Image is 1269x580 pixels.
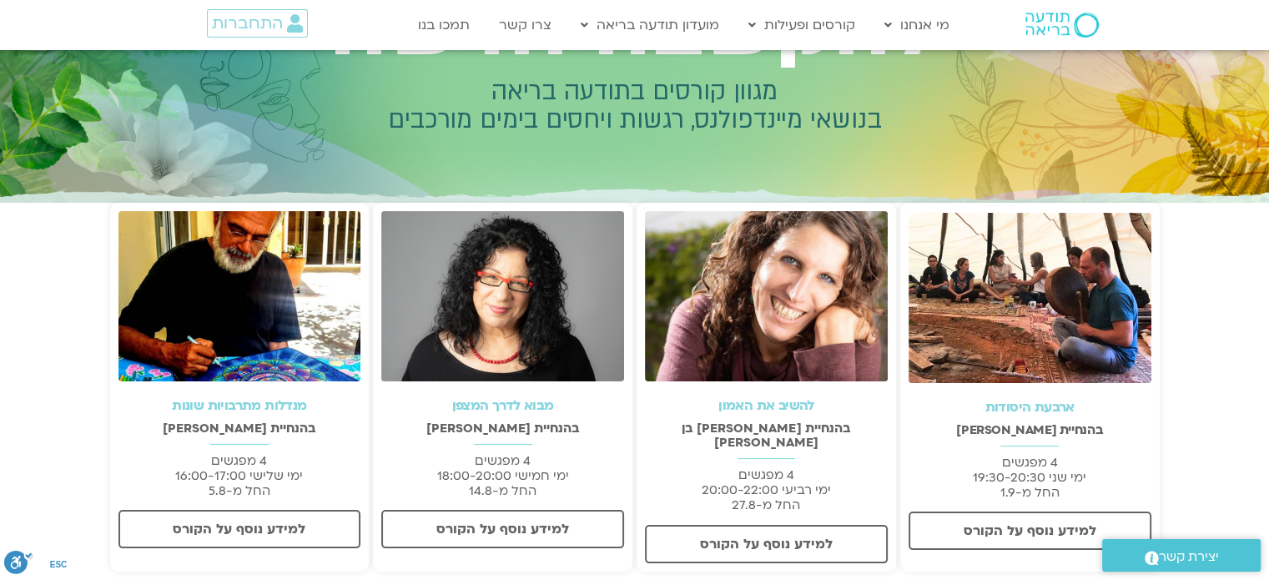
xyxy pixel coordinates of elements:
img: תודעה בריאה [1025,13,1099,38]
a: מבוא לדרך המצפן [452,396,554,415]
a: להשיב את האמון [718,396,814,415]
h2: מגוון קורסים בתודעה בריאה בנושאי מיינדפולנס, רגשות ויחסים בימים מורכבים [308,78,962,134]
a: למידע נוסף על הקורס [118,510,361,548]
a: התחברות [207,9,308,38]
a: למידע נוסף על הקורס [381,510,624,548]
h2: בהנחיית [PERSON_NAME] [118,421,361,436]
a: למידע נוסף על הקורס [909,512,1151,550]
span: יצירת קשר [1159,546,1219,568]
a: קורסים ופעילות [740,9,864,41]
a: למידע נוסף על הקורס [645,525,888,563]
span: למידע נוסף על הקורס [173,522,305,537]
p: 4 מפגשים ימי חמישי 18:00-20:00 החל מ-14.8 [381,453,624,498]
a: צרו קשר [491,9,560,41]
a: מועדון תודעה בריאה [572,9,728,41]
a: מנדלות מתרבויות שונות [172,396,306,415]
h2: בהנחיית [PERSON_NAME] [909,423,1151,437]
span: למידע נוסף על הקורס [436,522,569,537]
p: 4 מפגשים ימי רביעי 20:00-22:00 החל מ-27.8 [645,467,888,512]
h2: בהנחיית [PERSON_NAME] בן [PERSON_NAME] [645,421,888,450]
span: התחברות [212,14,283,33]
h2: בהנחיית [PERSON_NAME] [381,421,624,436]
a: מי אנחנו [876,9,958,41]
span: למידע נוסף על הקורס [700,537,833,552]
a: תמכו בנו [410,9,478,41]
a: ארבעת היסודות [985,398,1075,416]
p: 4 מפגשים ימי שלישי 16:00-17:00 החל מ-5.8 [118,453,361,498]
span: החל מ-1.9 [1000,484,1060,501]
span: למידע נוסף על הקורס [964,523,1096,538]
a: יצירת קשר [1102,539,1261,572]
p: 4 מפגשים ימי שני 19:30-20:30 [909,455,1151,500]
